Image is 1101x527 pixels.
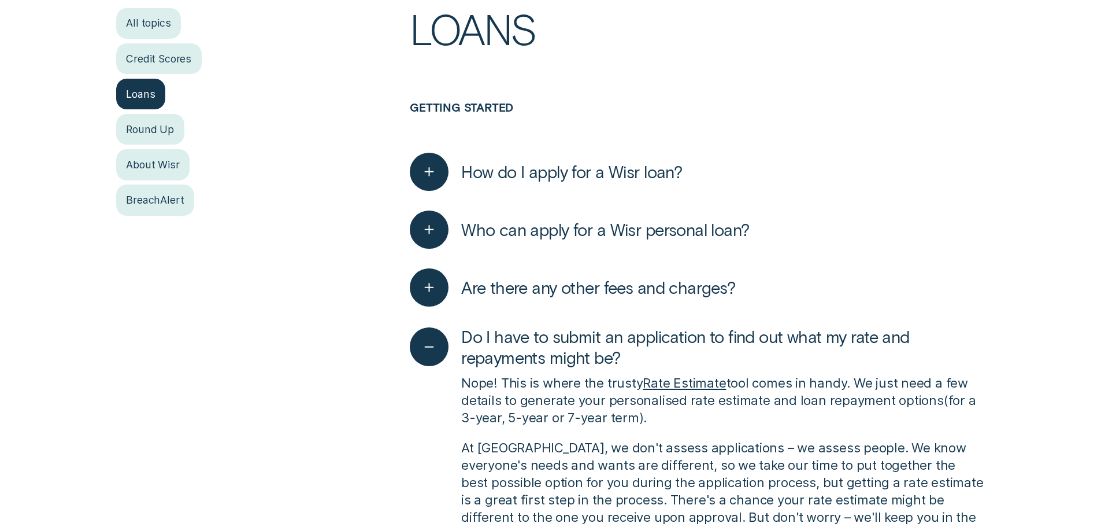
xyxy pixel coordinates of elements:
[461,374,985,426] p: Nope! This is where the trusty tool comes in handy. We just need a few details to generate your p...
[643,375,726,390] a: Rate Estimate
[116,8,181,39] a: All topics
[116,185,195,215] a: BreachAlert
[410,153,682,191] button: How do I apply for a Wisr loan?
[639,410,644,425] span: )
[944,392,948,408] span: (
[410,211,749,249] button: Who can apply for a Wisr personal loan?
[410,268,736,307] button: Are there any other fees and charges?
[461,277,736,298] span: Are there any other fees and charges?
[410,101,985,143] h3: Getting started
[461,161,682,182] span: How do I apply for a Wisr loan?
[116,149,190,180] a: About Wisr
[116,114,184,145] a: Round Up
[461,326,985,368] span: Do I have to submit an application to find out what my rate and repayments might be?
[116,79,166,109] a: Loans
[410,8,985,101] h1: Loans
[410,326,985,368] button: Do I have to submit an application to find out what my rate and repayments might be?
[461,219,749,240] span: Who can apply for a Wisr personal loan?
[116,43,202,74] a: Credit Scores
